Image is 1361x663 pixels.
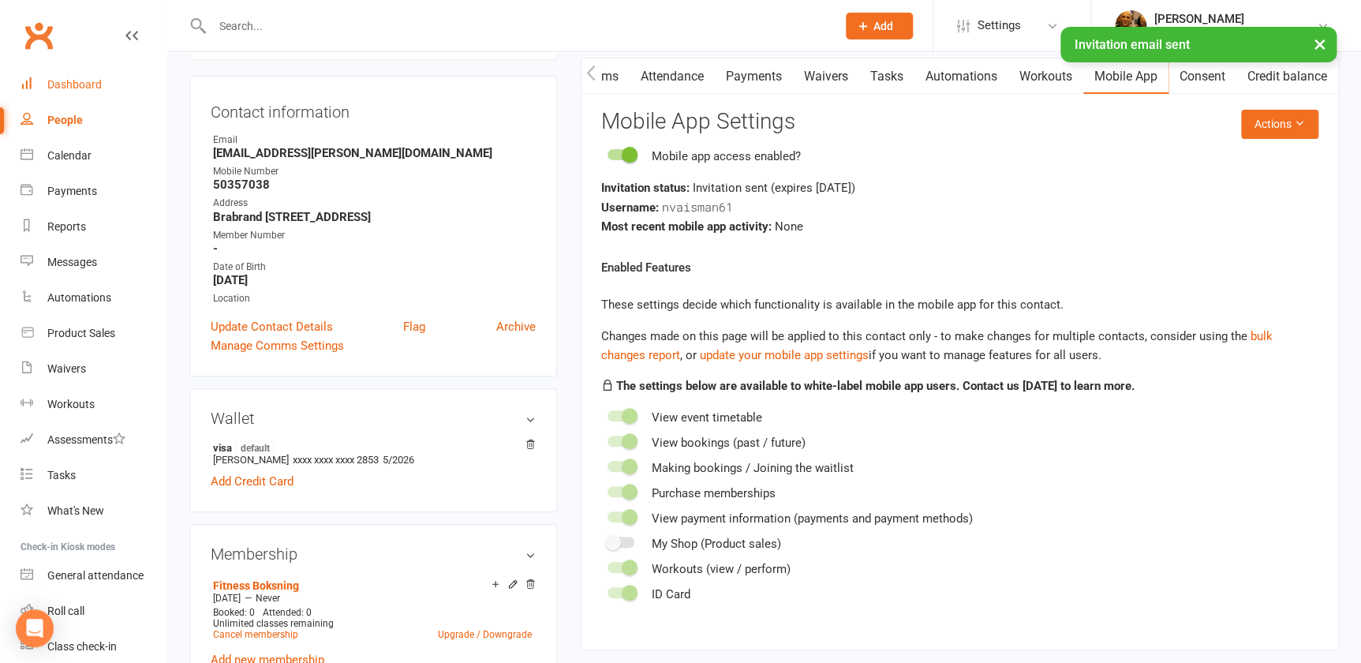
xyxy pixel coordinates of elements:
strong: [EMAIL_ADDRESS][PERSON_NAME][DOMAIN_NAME] [213,146,536,160]
div: Tasks [47,469,76,481]
span: (expires [DATE] ) [771,181,855,195]
div: Email [213,133,536,148]
a: Reports [21,209,166,245]
div: [PERSON_NAME] [1154,12,1317,26]
strong: Username: [601,200,659,215]
a: Flag [403,317,425,336]
div: Mobile app access enabled? [652,147,801,166]
a: bulk changes report [601,329,1273,362]
strong: - [213,242,536,256]
span: [DATE] [213,593,241,604]
span: Attended: 0 [263,607,312,618]
div: Calendar [47,149,92,162]
div: Location [213,291,536,306]
a: Messages [21,245,166,280]
a: General attendance kiosk mode [21,558,166,594]
span: xxxx xxxx xxxx 2853 [293,454,379,466]
button: Add [846,13,913,39]
div: Messages [47,256,97,268]
div: Address [213,196,536,211]
a: Archive [496,317,536,336]
div: Mobile Number [213,164,536,179]
a: Roll call [21,594,166,629]
span: Workouts (view / perform) [652,562,791,576]
a: Automations [21,280,166,316]
label: Enabled Features [601,258,691,277]
a: Clubworx [19,16,58,55]
span: nvaisman61 [662,199,733,215]
span: ID Card [652,587,690,601]
a: Workouts [21,387,166,422]
span: , or [601,329,1273,362]
a: Payments [21,174,166,209]
strong: visa [213,441,528,454]
div: Invitation email sent [1060,27,1337,62]
div: Reports [47,220,86,233]
span: My Shop (Product sales) [652,537,781,551]
div: Assessments [47,433,125,446]
a: Dashboard [21,67,166,103]
span: Making bookings / Joining the waitlist [652,461,854,475]
div: Class check-in [47,640,117,653]
a: Calendar [21,138,166,174]
div: General attendance [47,569,144,582]
a: Assessments [21,422,166,458]
div: Payments [47,185,97,197]
div: — [209,592,536,605]
h3: Membership [211,545,536,563]
p: These settings decide which functionality is available in the mobile app for this contact. [601,295,1318,314]
div: What's New [47,504,104,517]
strong: Invitation status: [601,181,690,195]
a: What's New [21,493,166,529]
a: Workouts [1008,58,1083,95]
span: 5/2026 [383,454,414,466]
span: View payment information (payments and payment methods) [652,511,973,526]
div: Waivers [47,362,86,375]
span: Purchase memberships [652,486,776,500]
span: Unlimited classes remaining [213,618,334,629]
a: update your mobile app settings [700,348,869,362]
a: Update Contact Details [211,317,333,336]
div: Member Number [213,228,536,243]
a: Attendance [630,58,715,95]
h3: Wallet [211,410,536,427]
a: Automations [914,58,1008,95]
span: View event timetable [652,410,762,425]
a: Manage Comms Settings [211,336,344,355]
input: Search... [208,15,825,37]
a: Cancel membership [213,629,298,640]
div: Product Sales [47,327,115,339]
h3: Mobile App Settings [601,110,1318,134]
a: Mobile App [1083,58,1168,95]
button: Actions [1241,110,1318,138]
a: Add Credit Card [211,472,294,491]
a: Tasks [21,458,166,493]
li: [PERSON_NAME] [211,439,536,468]
span: Settings [978,8,1021,43]
a: Tasks [859,58,914,95]
strong: Brabrand [STREET_ADDRESS] [213,210,536,224]
div: Automations [47,291,111,304]
span: View bookings (past / future) [652,436,806,450]
div: People [47,114,83,126]
div: Invitation sent [601,178,1318,197]
span: Never [256,593,280,604]
a: Product Sales [21,316,166,351]
div: Krav Maga [GEOGRAPHIC_DATA] [1154,26,1317,40]
a: Fitness Boksning [213,579,299,592]
strong: [DATE] [213,273,536,287]
span: Booked: 0 [213,607,255,618]
span: default [236,441,275,454]
div: Dashboard [47,78,102,91]
a: Waivers [21,351,166,387]
button: × [1306,27,1334,61]
div: Roll call [47,605,84,617]
div: Changes made on this page will be applied to this contact only - to make changes for multiple con... [601,327,1318,365]
a: Waivers [793,58,859,95]
a: People [21,103,166,138]
div: Date of Birth [213,260,536,275]
strong: Most recent mobile app activity: [601,219,772,234]
img: thumb_image1537003722.png [1115,10,1146,42]
strong: The settings below are available to white-label mobile app users. Contact us [DATE] to learn more. [616,379,1135,393]
a: Credit balance [1236,58,1338,95]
